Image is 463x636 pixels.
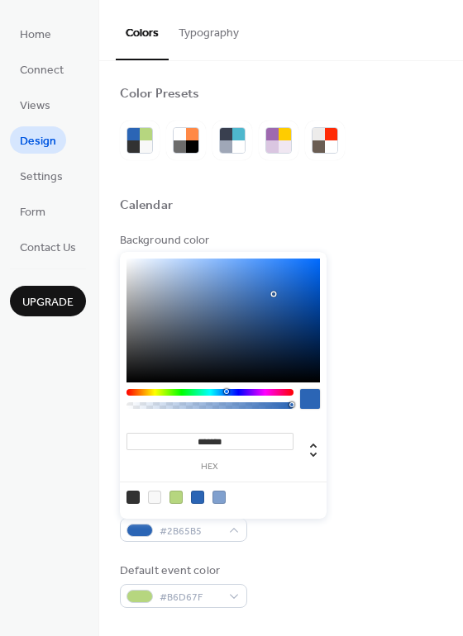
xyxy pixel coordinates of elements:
button: Upgrade [10,286,86,316]
span: #2B65B5 [160,523,221,540]
span: Design [20,133,56,150]
div: Default event color [120,562,244,580]
span: Contact Us [20,240,76,257]
span: #B6D67F [160,589,221,606]
span: Views [20,97,50,115]
label: hex [126,463,294,472]
span: Form [20,204,45,221]
div: Calendar [120,197,173,215]
div: rgb(50, 50, 50) [126,491,140,504]
a: Contact Us [10,233,86,260]
div: rgb(182, 214, 127) [169,491,183,504]
span: Settings [20,168,63,186]
a: Views [10,91,60,118]
div: rgb(43, 101, 181) [191,491,204,504]
a: Design [10,126,66,154]
div: Color Presets [120,86,199,103]
span: Home [20,26,51,44]
span: Upgrade [22,294,74,311]
span: Connect [20,62,64,79]
div: Background color [120,232,244,249]
a: Connect [10,55,74,83]
a: Settings [10,162,73,189]
div: rgb(248, 248, 248) [148,491,161,504]
div: rgb(128, 160, 206) [212,491,226,504]
a: Form [10,197,55,225]
a: Home [10,20,61,47]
